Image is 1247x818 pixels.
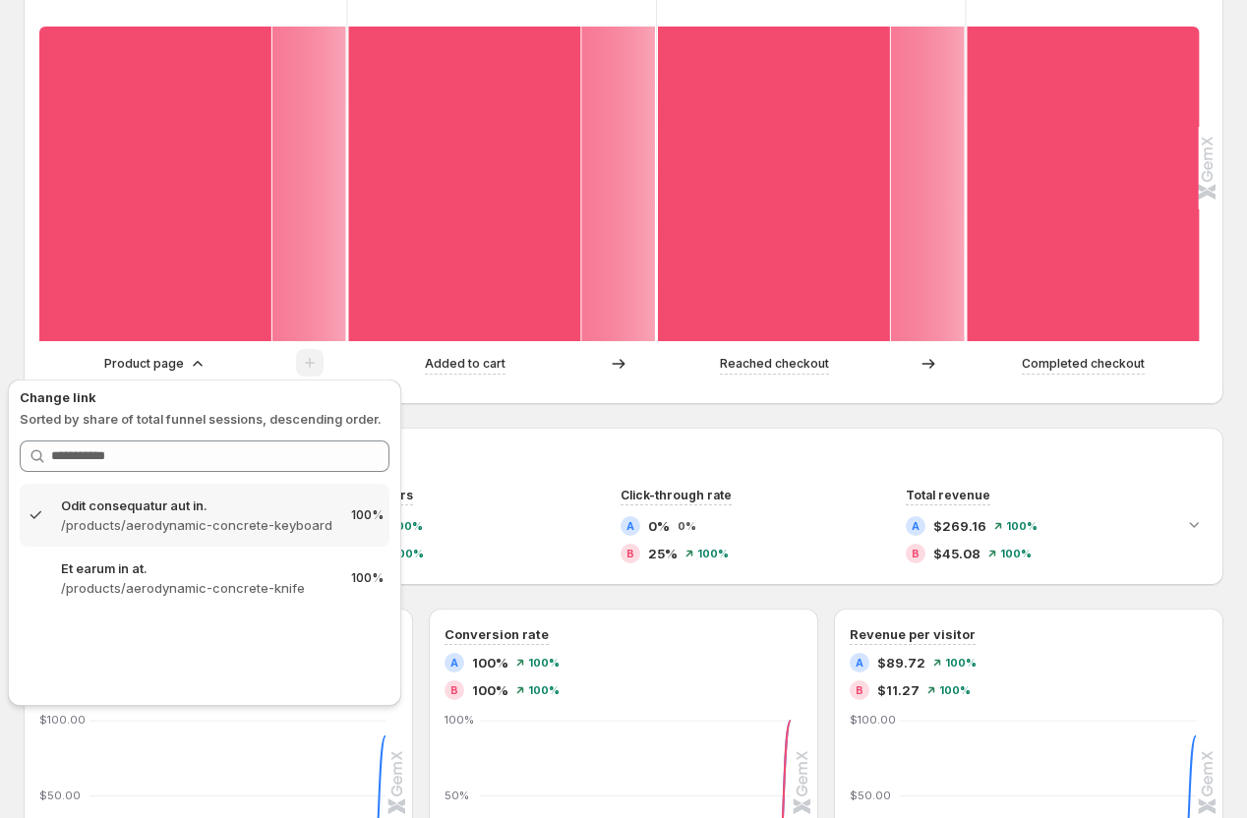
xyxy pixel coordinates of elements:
[20,387,389,407] p: Change link
[445,789,469,802] text: 50%
[351,570,384,586] p: 100%
[472,653,508,672] span: 100%
[104,354,184,374] p: Product page
[351,507,384,523] p: 100%
[445,624,549,644] h3: Conversion rate
[425,354,505,374] p: Added to cart
[528,684,560,696] span: 100%
[1000,548,1032,559] span: 100%
[945,657,977,669] span: 100%
[61,558,335,578] p: Et earum in at.
[933,544,980,563] span: $45.08
[933,516,986,536] span: $269.16
[61,578,335,598] p: /products/aerodynamic-concrete-knife
[626,548,634,559] h2: B
[648,544,678,563] span: 25%
[20,409,389,429] p: Sorted by share of total funnel sessions, descending order.
[450,657,458,669] h2: A
[1022,354,1145,374] p: Completed checkout
[61,496,335,515] p: Odit consequatur aut in.
[472,680,508,700] span: 100%
[697,548,729,559] span: 100%
[1180,510,1208,538] button: Expand chart
[450,684,458,696] h2: B
[912,520,920,532] h2: A
[528,657,560,669] span: 100%
[850,624,976,644] h3: Revenue per visitor
[678,520,696,532] span: 0%
[939,684,971,696] span: 100%
[39,443,1208,463] h2: Performance over time
[445,713,474,727] text: 100%
[621,488,732,502] span: Click-through rate
[626,520,634,532] h2: A
[850,713,896,727] text: $100.00
[906,488,990,502] span: Total revenue
[39,789,81,802] text: $50.00
[1006,520,1038,532] span: 100%
[648,516,670,536] span: 0%
[61,515,335,535] p: /products/aerodynamic-concrete-keyboard
[850,789,891,802] text: $50.00
[720,354,829,374] p: Reached checkout
[912,548,920,559] h2: B
[877,680,920,700] span: $11.27
[877,653,925,672] span: $89.72
[856,657,863,669] h2: A
[856,684,863,696] h2: B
